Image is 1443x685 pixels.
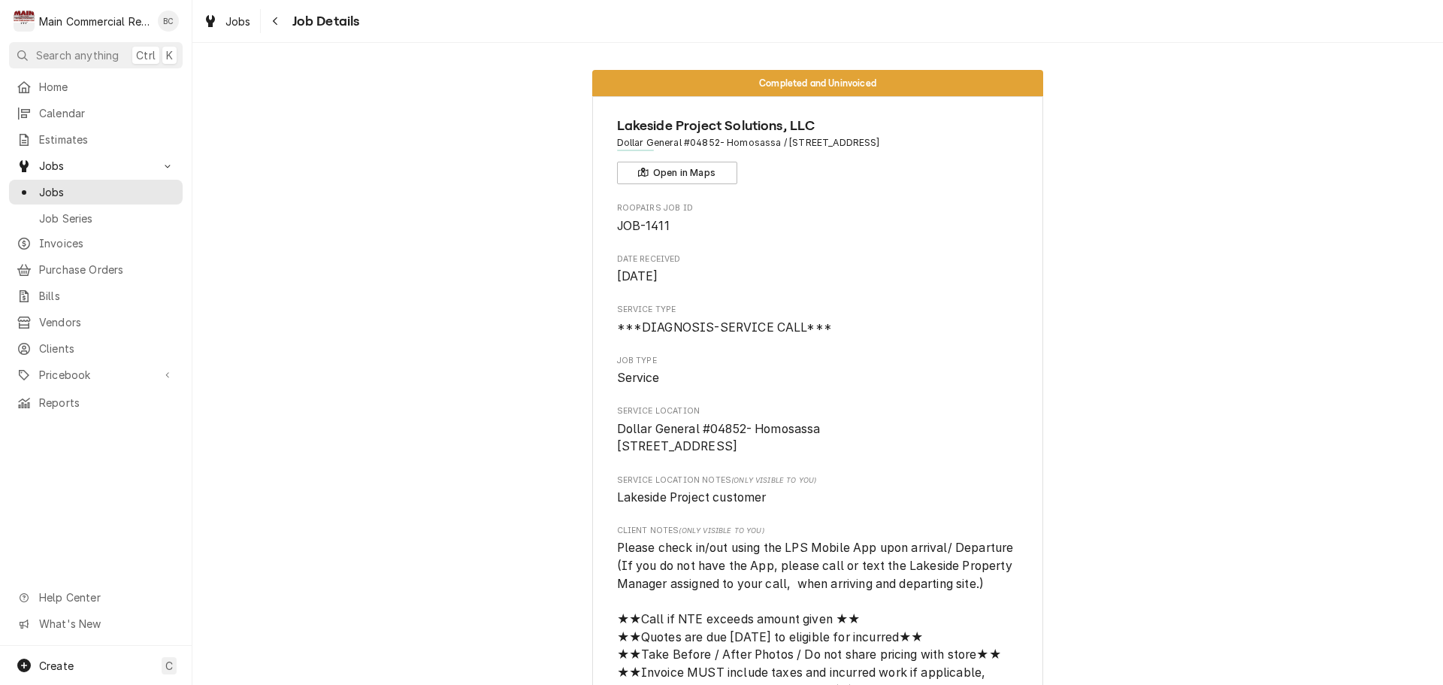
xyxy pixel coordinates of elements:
[39,314,175,330] span: Vendors
[39,132,175,147] span: Estimates
[288,11,360,32] span: Job Details
[617,217,1019,235] span: Roopairs Job ID
[617,304,1019,336] div: Service Type
[14,11,35,32] div: M
[39,79,175,95] span: Home
[39,288,175,304] span: Bills
[617,268,1019,286] span: Date Received
[9,101,183,126] a: Calendar
[39,14,150,29] div: Main Commercial Refrigeration Service
[39,616,174,632] span: What's New
[9,611,183,636] a: Go to What's New
[617,116,1019,136] span: Name
[9,336,183,361] a: Clients
[9,362,183,387] a: Go to Pricebook
[225,14,251,29] span: Jobs
[617,253,1019,265] span: Date Received
[617,420,1019,456] span: Service Location
[9,257,183,282] a: Purchase Orders
[136,47,156,63] span: Ctrl
[731,476,816,484] span: (Only Visible to You)
[14,11,35,32] div: Main Commercial Refrigeration Service's Avatar
[9,283,183,308] a: Bills
[39,262,175,277] span: Purchase Orders
[617,405,1019,417] span: Service Location
[617,489,1019,507] span: [object Object]
[759,78,876,88] span: Completed and Uninvoiced
[166,47,173,63] span: K
[39,590,174,605] span: Help Center
[9,231,183,256] a: Invoices
[197,9,257,34] a: Jobs
[617,116,1019,184] div: Client Information
[39,235,175,251] span: Invoices
[617,219,670,233] span: JOB-1411
[9,206,183,231] a: Job Series
[158,11,179,32] div: BC
[617,304,1019,316] span: Service Type
[617,369,1019,387] span: Job Type
[617,162,737,184] button: Open in Maps
[9,310,183,335] a: Vendors
[617,355,1019,387] div: Job Type
[39,395,175,411] span: Reports
[264,9,288,33] button: Navigate back
[9,127,183,152] a: Estimates
[39,341,175,356] span: Clients
[592,70,1043,96] div: Status
[617,202,1019,235] div: Roopairs Job ID
[617,269,658,283] span: [DATE]
[9,180,183,205] a: Jobs
[39,211,175,226] span: Job Series
[617,405,1019,456] div: Service Location
[617,474,1019,486] span: Service Location Notes
[679,526,764,535] span: (Only Visible to You)
[39,105,175,121] span: Calendar
[9,390,183,415] a: Reports
[9,153,183,178] a: Go to Jobs
[617,371,660,385] span: Service
[617,253,1019,286] div: Date Received
[165,658,173,674] span: C
[36,47,119,63] span: Search anything
[617,422,821,454] span: Dollar General #04852- Homosassa [STREET_ADDRESS]
[617,319,1019,337] span: Service Type
[158,11,179,32] div: Bookkeeper Main Commercial's Avatar
[9,74,183,99] a: Home
[617,136,1019,150] span: Address
[39,184,175,200] span: Jobs
[617,525,1019,537] span: Client Notes
[617,355,1019,367] span: Job Type
[39,659,74,672] span: Create
[617,202,1019,214] span: Roopairs Job ID
[39,367,153,383] span: Pricebook
[9,42,183,68] button: Search anythingCtrlK
[617,474,1019,507] div: [object Object]
[39,158,153,174] span: Jobs
[617,490,767,505] span: Lakeside Project customer
[9,585,183,610] a: Go to Help Center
